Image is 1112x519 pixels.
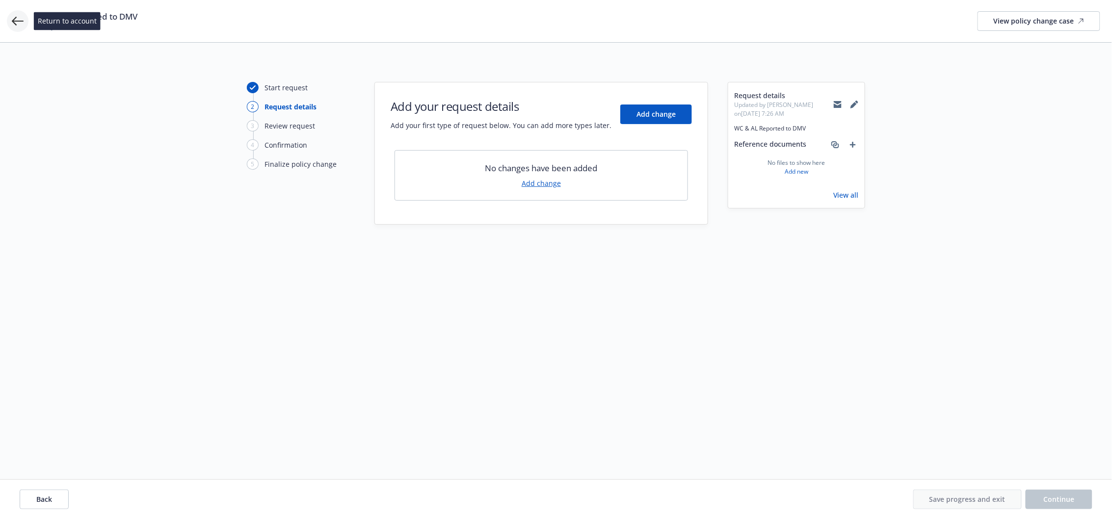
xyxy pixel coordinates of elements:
button: Save progress and exit [913,490,1022,509]
a: Add change [522,178,561,188]
button: Back [20,490,69,509]
span: WC & AL Reported to DMV [35,11,137,23]
a: View all [833,190,859,200]
button: Continue [1026,490,1092,509]
div: 5 [247,158,259,170]
a: View policy change case [978,11,1100,31]
button: Add change [620,104,692,124]
span: No changes have been added [485,162,598,174]
span: Add your first type of request below. You can add more types later. [391,120,611,130]
div: 2 [247,101,259,112]
span: Reference documents [734,139,806,151]
div: Request details [265,102,317,112]
span: No files to show here [768,158,825,167]
div: 4 [247,139,259,151]
span: Add change [636,109,676,119]
div: View policy change case [994,12,1084,30]
span: Continue [1044,494,1075,504]
div: Review request [265,121,315,131]
span: Updated by [PERSON_NAME] on [DATE] 7:26 AM [734,101,833,118]
div: 3 [247,120,259,131]
span: Back [36,494,52,504]
div: Start request [265,82,308,93]
span: Request details [734,90,833,101]
div: Confirmation [265,140,307,150]
a: add [847,139,859,151]
span: Return to account [38,16,97,26]
div: Finalize policy change [265,159,337,169]
h1: Add your request details [391,98,611,114]
a: associate [829,139,841,151]
a: Add new [785,167,808,176]
span: Save progress and exit [929,494,1006,504]
span: WC & AL Reported to DMV [734,124,859,133]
